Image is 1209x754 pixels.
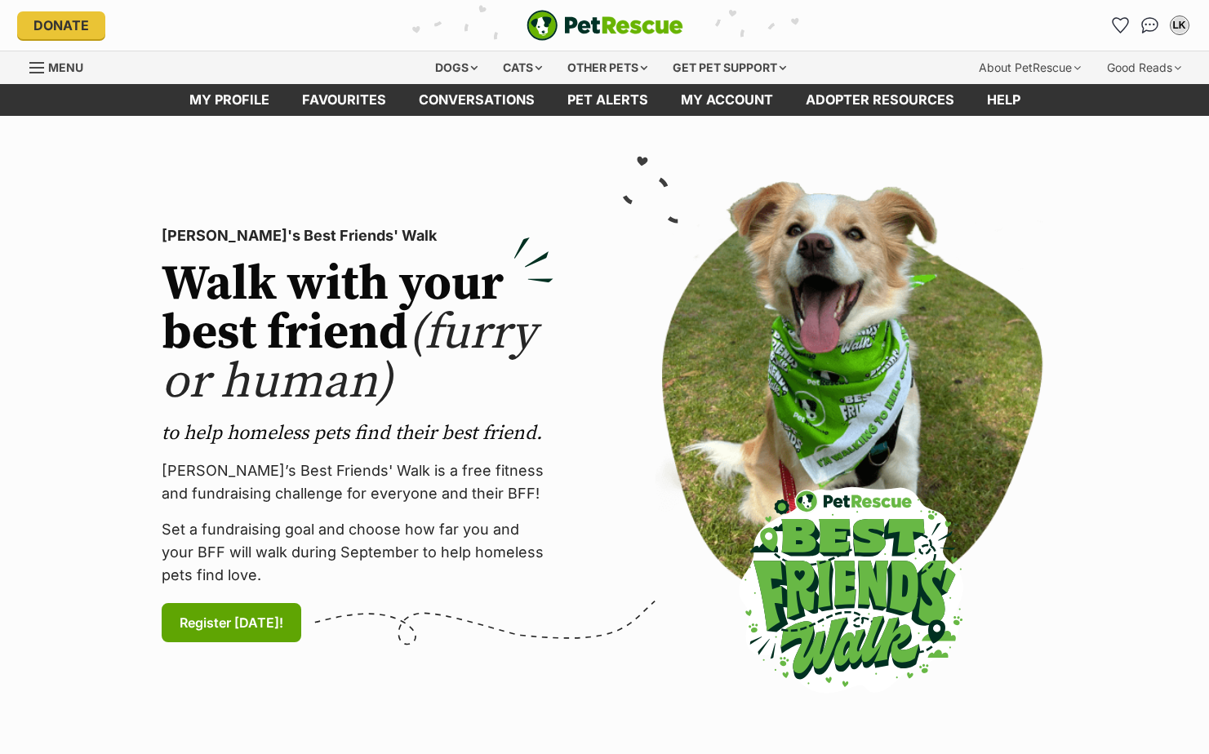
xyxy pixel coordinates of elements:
a: Favourites [1108,12,1134,38]
img: chat-41dd97257d64d25036548639549fe6c8038ab92f7586957e7f3b1b290dea8141.svg [1141,17,1158,33]
div: Cats [491,51,553,84]
div: Other pets [556,51,659,84]
img: logo-e224e6f780fb5917bec1dbf3a21bbac754714ae5b6737aabdf751b685950b380.svg [527,10,683,41]
a: Pet alerts [551,84,665,116]
a: My profile [173,84,286,116]
div: LK [1171,17,1188,33]
a: Conversations [1137,12,1163,38]
p: Set a fundraising goal and choose how far you and your BFF will walk during September to help hom... [162,518,553,587]
ul: Account quick links [1108,12,1193,38]
h2: Walk with your best friend [162,260,553,407]
a: PetRescue [527,10,683,41]
button: My account [1167,12,1193,38]
a: Register [DATE]! [162,603,301,642]
a: Adopter resources [789,84,971,116]
div: Get pet support [661,51,798,84]
span: (furry or human) [162,303,536,413]
p: to help homeless pets find their best friend. [162,420,553,446]
a: Favourites [286,84,402,116]
p: [PERSON_NAME]'s Best Friends' Walk [162,224,553,247]
a: Menu [29,51,95,81]
a: Donate [17,11,105,39]
a: conversations [402,84,551,116]
a: My account [665,84,789,116]
div: Dogs [424,51,489,84]
div: About PetRescue [967,51,1092,84]
span: Menu [48,60,83,74]
span: Register [DATE]! [180,613,283,632]
a: Help [971,84,1037,116]
div: Good Reads [1096,51,1193,84]
p: [PERSON_NAME]’s Best Friends' Walk is a free fitness and fundraising challenge for everyone and t... [162,459,553,505]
